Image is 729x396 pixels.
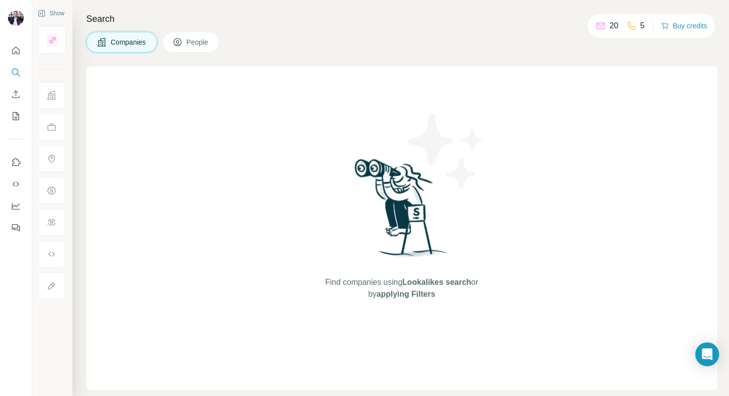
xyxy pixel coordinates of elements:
span: Companies [111,37,147,47]
span: People [186,37,209,47]
img: Avatar [8,10,24,26]
button: Buy credits [661,19,707,33]
button: Search [8,64,24,81]
button: Enrich CSV [8,85,24,103]
img: Surfe Illustration - Stars [402,106,491,196]
div: Open Intercom Messenger [695,342,719,366]
button: Dashboard [8,197,24,215]
span: applying Filters [376,290,435,298]
p: 20 [609,20,618,32]
button: Feedback [8,219,24,237]
span: Find companies using or by [322,276,481,300]
span: Lookalikes search [402,278,471,286]
h4: Search [86,12,717,26]
img: Surfe Illustration - Woman searching with binoculars [350,156,453,267]
button: Show [31,6,71,21]
button: Quick start [8,42,24,60]
button: Use Surfe API [8,175,24,193]
button: My lists [8,107,24,125]
button: Use Surfe on LinkedIn [8,153,24,171]
p: 5 [640,20,645,32]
